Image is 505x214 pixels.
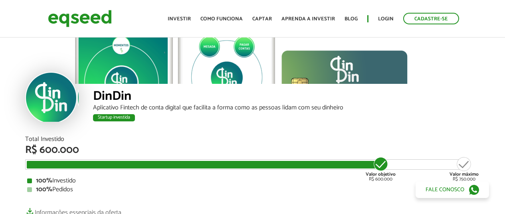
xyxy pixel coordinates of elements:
div: Pedidos [27,186,478,193]
a: Login [378,16,394,22]
strong: Valor objetivo [366,170,396,178]
a: Fale conosco [416,181,489,198]
a: Blog [345,16,358,22]
strong: 100% [36,175,52,186]
div: R$ 600.000 [366,156,396,182]
div: Total Investido [25,136,480,143]
a: Captar [252,16,272,22]
a: Aprenda a investir [281,16,335,22]
strong: Valor máximo [450,170,479,178]
img: EqSeed [48,8,112,29]
div: Investido [27,178,478,184]
a: Cadastre-se [403,13,459,24]
div: Startup investida [93,114,135,121]
div: R$ 600.000 [25,145,480,155]
div: Aplicativo Fintech de conta digital que facilita a forma como as pessoas lidam com seu dinheiro [93,105,480,111]
div: R$ 750.000 [450,156,479,182]
a: Investir [168,16,191,22]
a: Como funciona [200,16,243,22]
strong: 100% [36,184,52,195]
div: DinDin [93,90,480,105]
